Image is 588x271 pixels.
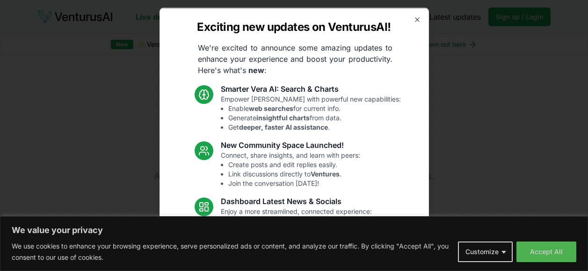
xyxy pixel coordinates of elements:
p: We're excited to announce some amazing updates to enhance your experience and boost your producti... [190,42,400,75]
p: Connect, share insights, and learn with peers: [221,150,360,188]
p: Enjoy a more streamlined, connected experience: [221,206,372,244]
h3: Smarter Vera AI: Search & Charts [221,83,401,94]
h3: New Community Space Launched! [221,139,360,150]
strong: insightful charts [256,113,310,121]
li: Create posts and edit replies easily. [228,160,360,169]
strong: new [248,65,264,74]
li: See topics. [228,234,372,244]
li: Get . [228,122,401,132]
strong: web searches [249,104,293,112]
h3: Dashboard Latest News & Socials [221,195,372,206]
li: Standardized analysis . [228,216,372,225]
li: Join the conversation [DATE]! [228,178,360,188]
strong: introductions [296,216,340,224]
strong: deeper, faster AI assistance [239,123,328,131]
strong: latest industry news [251,226,316,234]
h3: Fixes and UI Polish [221,251,365,263]
strong: trending relevant social [240,235,316,243]
li: Enable for current info. [228,103,401,113]
p: Empower [PERSON_NAME] with powerful new capabilities: [221,94,401,132]
h2: Exciting new updates on VenturusAI! [197,19,391,34]
li: Link discussions directly to . [228,169,360,178]
li: Generate from data. [228,113,401,122]
li: Access articles. [228,225,372,234]
strong: Ventures [311,169,340,177]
